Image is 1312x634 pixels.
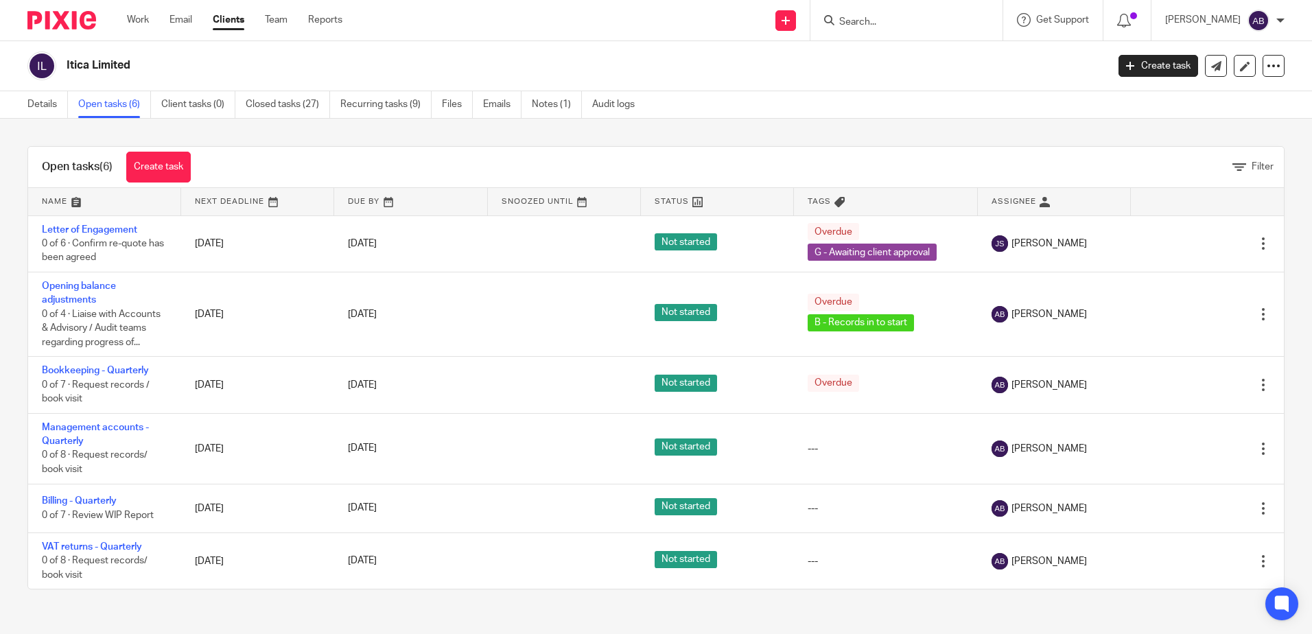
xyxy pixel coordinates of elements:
[808,244,937,261] span: G - Awaiting client approval
[348,239,377,248] span: [DATE]
[42,309,161,347] span: 0 of 4 · Liaise with Accounts & Advisory / Audit teams regarding progress of...
[808,442,964,456] div: ---
[838,16,961,29] input: Search
[1011,502,1087,515] span: [PERSON_NAME]
[99,161,113,172] span: (6)
[1252,162,1274,172] span: Filter
[42,225,137,235] a: Letter of Engagement
[1118,55,1198,77] a: Create task
[992,441,1008,457] img: svg%3E
[42,160,113,174] h1: Open tasks
[42,423,149,446] a: Management accounts - Quarterly
[442,91,473,118] a: Files
[27,11,96,30] img: Pixie
[1247,10,1269,32] img: svg%3E
[1011,554,1087,568] span: [PERSON_NAME]
[42,380,150,404] span: 0 of 7 · Request records / book visit
[1165,13,1241,27] p: [PERSON_NAME]
[246,91,330,118] a: Closed tasks (27)
[655,198,689,205] span: Status
[42,451,148,475] span: 0 of 8 · Request records/ book visit
[992,377,1008,393] img: svg%3E
[655,233,717,250] span: Not started
[265,13,288,27] a: Team
[992,306,1008,322] img: svg%3E
[27,91,68,118] a: Details
[1011,378,1087,392] span: [PERSON_NAME]
[42,556,148,580] span: 0 of 8 · Request records/ book visit
[27,51,56,80] img: svg%3E
[213,13,244,27] a: Clients
[348,556,377,566] span: [DATE]
[1011,237,1087,250] span: [PERSON_NAME]
[181,533,334,589] td: [DATE]
[169,13,192,27] a: Email
[1036,15,1089,25] span: Get Support
[42,239,164,263] span: 0 of 6 · Confirm re-quote has been agreed
[348,309,377,319] span: [DATE]
[348,380,377,390] span: [DATE]
[655,375,717,392] span: Not started
[655,551,717,568] span: Not started
[181,357,334,413] td: [DATE]
[992,235,1008,252] img: svg%3E
[808,198,831,205] span: Tags
[808,223,859,240] span: Overdue
[502,198,574,205] span: Snoozed Until
[42,510,154,520] span: 0 of 7 · Review WIP Report
[655,498,717,515] span: Not started
[808,502,964,515] div: ---
[42,542,142,552] a: VAT returns - Quarterly
[808,314,914,331] span: B - Records in to start
[78,91,151,118] a: Open tasks (6)
[348,444,377,454] span: [DATE]
[181,484,334,532] td: [DATE]
[483,91,522,118] a: Emails
[181,215,334,272] td: [DATE]
[340,91,432,118] a: Recurring tasks (9)
[348,504,377,513] span: [DATE]
[992,500,1008,517] img: svg%3E
[42,366,149,375] a: Bookkeeping - Quarterly
[161,91,235,118] a: Client tasks (0)
[808,294,859,311] span: Overdue
[42,496,117,506] a: Billing - Quarterly
[308,13,342,27] a: Reports
[67,58,891,73] h2: Itica Limited
[655,304,717,321] span: Not started
[655,438,717,456] span: Not started
[808,375,859,392] span: Overdue
[42,281,116,305] a: Opening balance adjustments
[181,413,334,484] td: [DATE]
[126,152,191,183] a: Create task
[992,553,1008,570] img: svg%3E
[1011,442,1087,456] span: [PERSON_NAME]
[127,13,149,27] a: Work
[532,91,582,118] a: Notes (1)
[181,272,334,356] td: [DATE]
[592,91,645,118] a: Audit logs
[808,554,964,568] div: ---
[1011,307,1087,321] span: [PERSON_NAME]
